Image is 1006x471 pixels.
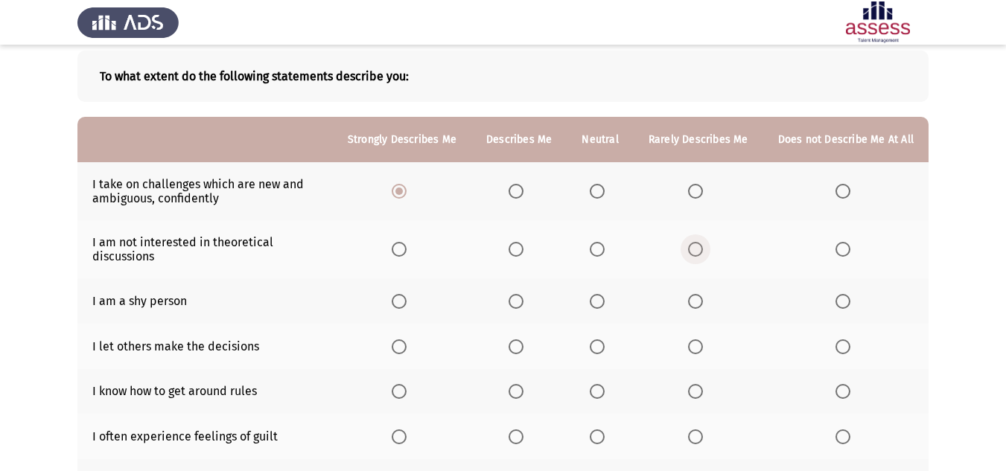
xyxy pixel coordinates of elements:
mat-radio-group: Select an option [392,384,413,398]
b: To what extent do the following statements describe you: [100,69,906,83]
mat-radio-group: Select an option [688,429,709,443]
mat-radio-group: Select an option [688,339,709,353]
mat-radio-group: Select an option [509,184,529,198]
th: Describes Me [471,117,567,162]
img: Assess Talent Management logo [77,1,179,43]
mat-radio-group: Select an option [590,384,611,398]
mat-radio-group: Select an option [590,293,611,307]
mat-radio-group: Select an option [590,339,611,353]
mat-radio-group: Select an option [509,339,529,353]
mat-radio-group: Select an option [688,184,709,198]
mat-radio-group: Select an option [509,293,529,307]
mat-radio-group: Select an option [835,293,856,307]
mat-radio-group: Select an option [392,184,413,198]
td: I am not interested in theoretical discussions [77,220,333,278]
mat-radio-group: Select an option [590,429,611,443]
mat-radio-group: Select an option [590,242,611,256]
mat-radio-group: Select an option [688,242,709,256]
th: Neutral [567,117,633,162]
img: Assessment logo of ASSESS Employability - EBI [827,1,929,43]
mat-radio-group: Select an option [392,242,413,256]
mat-radio-group: Select an option [688,293,709,307]
th: Rarely Describes Me [634,117,763,162]
td: I am a shy person [77,278,333,324]
th: Does not Describe Me At All [763,117,929,162]
mat-radio-group: Select an option [688,384,709,398]
mat-radio-group: Select an option [509,429,529,443]
mat-radio-group: Select an option [590,184,611,198]
mat-radio-group: Select an option [835,339,856,353]
mat-radio-group: Select an option [835,184,856,198]
mat-radio-group: Select an option [392,429,413,443]
th: Strongly Describes Me [333,117,471,162]
td: I let others make the decisions [77,324,333,369]
mat-radio-group: Select an option [509,384,529,398]
td: I know how to get around rules [77,369,333,414]
mat-radio-group: Select an option [392,293,413,307]
mat-radio-group: Select an option [392,339,413,353]
td: I often experience feelings of guilt [77,414,333,459]
mat-radio-group: Select an option [509,242,529,256]
td: I take on challenges which are new and ambiguous, confidently [77,162,333,220]
mat-radio-group: Select an option [835,429,856,443]
mat-radio-group: Select an option [835,242,856,256]
mat-radio-group: Select an option [835,384,856,398]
